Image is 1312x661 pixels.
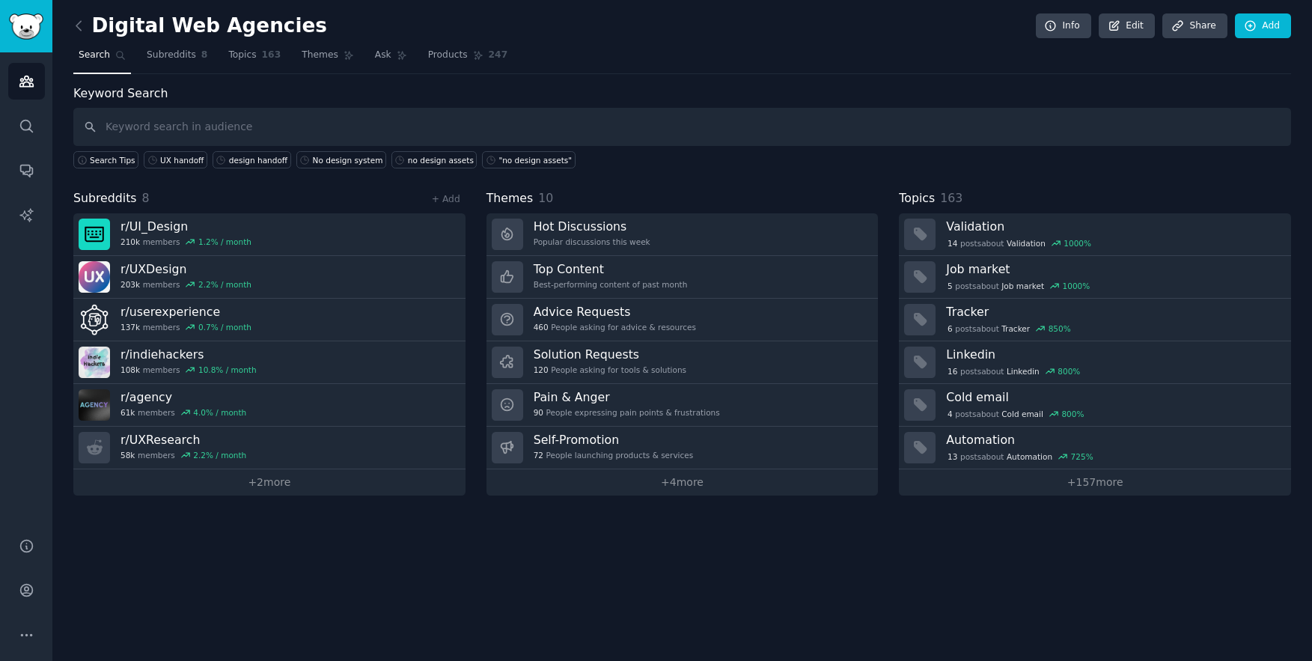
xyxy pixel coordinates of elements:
[302,49,338,62] span: Themes
[534,322,549,332] span: 460
[9,13,43,40] img: GummySearch logo
[73,43,131,74] a: Search
[899,189,935,208] span: Topics
[120,407,135,418] span: 61k
[223,43,286,74] a: Topics163
[391,151,477,168] a: no design assets
[120,279,140,290] span: 203k
[534,450,543,460] span: 72
[486,299,879,341] a: Advice Requests460People asking for advice & resources
[144,151,207,168] a: UX handoff
[79,347,110,378] img: indiehackers
[948,238,957,249] span: 14
[120,389,246,405] h3: r/ agency
[948,323,953,334] span: 6
[262,49,281,62] span: 163
[534,432,694,448] h3: Self-Promotion
[73,213,466,256] a: r/UI_Design210kmembers1.2% / month
[193,407,246,418] div: 4.0 % / month
[120,322,140,332] span: 137k
[534,365,549,375] span: 120
[534,365,686,375] div: People asking for tools & solutions
[1064,238,1091,249] div: 1000 %
[120,279,251,290] div: members
[120,450,246,460] div: members
[79,219,110,250] img: UI_Design
[1001,281,1044,291] span: Job market
[313,155,383,165] div: No design system
[946,450,1094,463] div: post s about
[946,322,1072,335] div: post s about
[193,450,246,460] div: 2.2 % / month
[534,407,720,418] div: People expressing pain points & frustrations
[946,407,1085,421] div: post s about
[408,155,474,165] div: no design assets
[120,432,246,448] h3: r/ UXResearch
[899,469,1291,496] a: +157more
[296,151,386,168] a: No design system
[946,219,1281,234] h3: Validation
[1099,13,1155,39] a: Edit
[486,189,534,208] span: Themes
[1007,366,1040,377] span: Linkedin
[73,151,138,168] button: Search Tips
[120,347,257,362] h3: r/ indiehackers
[370,43,412,74] a: Ask
[1001,409,1043,419] span: Cold email
[120,261,251,277] h3: r/ UXDesign
[946,389,1281,405] h3: Cold email
[899,299,1291,341] a: Tracker6postsaboutTracker850%
[948,366,957,377] span: 16
[120,237,140,247] span: 210k
[160,155,204,165] div: UX handoff
[1049,323,1071,334] div: 850 %
[120,407,246,418] div: members
[486,384,879,427] a: Pain & Anger90People expressing pain points & frustrations
[1001,323,1030,334] span: Tracker
[489,49,508,62] span: 247
[73,86,168,100] label: Keyword Search
[73,341,466,384] a: r/indiehackers108kmembers10.8% / month
[1007,238,1046,249] span: Validation
[79,304,110,335] img: userexperience
[498,155,572,165] div: "no design assets"
[948,281,953,291] span: 5
[90,155,135,165] span: Search Tips
[198,322,251,332] div: 0.7 % / month
[899,256,1291,299] a: Job market5postsaboutJob market1000%
[486,469,879,496] a: +4more
[534,347,686,362] h3: Solution Requests
[948,409,953,419] span: 4
[141,43,213,74] a: Subreddits8
[946,347,1281,362] h3: Linkedin
[1036,13,1091,39] a: Info
[120,219,251,234] h3: r/ UI_Design
[428,49,468,62] span: Products
[1063,281,1090,291] div: 1000 %
[73,14,327,38] h2: Digital Web Agencies
[1007,451,1052,462] span: Automation
[534,237,650,247] div: Popular discussions this week
[73,189,137,208] span: Subreddits
[534,450,694,460] div: People launching products & services
[482,151,575,168] a: "no design assets"
[899,213,1291,256] a: Validation14postsaboutValidation1000%
[899,384,1291,427] a: Cold email4postsaboutCold email800%
[120,365,257,375] div: members
[120,322,251,332] div: members
[198,237,251,247] div: 1.2 % / month
[73,108,1291,146] input: Keyword search in audience
[486,427,879,469] a: Self-Promotion72People launching products & services
[486,341,879,384] a: Solution Requests120People asking for tools & solutions
[198,279,251,290] div: 2.2 % / month
[375,49,391,62] span: Ask
[1071,451,1093,462] div: 725 %
[142,191,150,205] span: 8
[423,43,513,74] a: Products247
[296,43,359,74] a: Themes
[213,151,291,168] a: design handoff
[120,237,251,247] div: members
[946,237,1092,250] div: post s about
[946,279,1091,293] div: post s about
[147,49,196,62] span: Subreddits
